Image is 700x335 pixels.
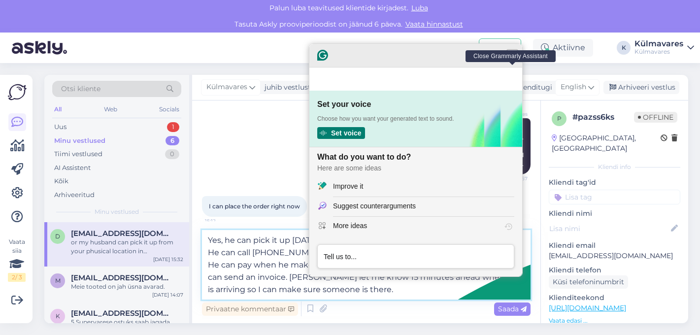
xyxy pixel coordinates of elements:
div: Küsi telefoninumbrit [549,275,628,289]
p: Kliendi telefon [549,265,680,275]
span: Luba [408,3,431,12]
p: Vaata edasi ... [549,316,680,325]
div: # pazss6ks [572,111,634,123]
textarea: To enrich screen reader interactions, please activate Accessibility in Grammarly extension settings [202,230,531,300]
p: Kliendi email [549,240,680,251]
a: [URL][DOMAIN_NAME] [549,303,626,312]
div: Meie tooted on jah üsna avarad. [71,282,183,291]
div: K [617,41,631,55]
div: [DATE] 15:32 [153,256,183,263]
input: Lisa tag [549,190,680,204]
div: Privaatne kommentaar [202,302,298,316]
span: marimix16@gmail.com [71,273,173,282]
p: Kliendi tag'id [549,177,680,188]
span: Otsi kliente [61,84,100,94]
div: Uus [54,122,67,132]
span: m [55,277,61,284]
span: Minu vestlused [95,207,139,216]
span: Külmavares [206,82,247,93]
div: juhib vestlust [261,82,311,93]
p: Kliendi nimi [549,208,680,219]
img: Askly Logo [8,83,27,101]
span: k [56,312,60,320]
span: kristiina@contriber.com [71,309,173,318]
p: [EMAIL_ADDRESS][DOMAIN_NAME] [549,251,680,261]
div: Tiimi vestlused [54,149,102,159]
div: or my husband can pick it up from your phusical location in [GEOGRAPHIC_DATA] [DATE] around lunch. [71,238,183,256]
span: 15:12 [205,217,242,225]
div: 0 [165,149,179,159]
div: Aktiivne [533,39,593,57]
div: Arhiveeri vestlus [603,81,679,94]
p: Klienditeekond [549,293,680,303]
div: 6 [166,136,179,146]
div: AI Assistent [54,163,91,173]
div: Kõik [54,176,68,186]
button: Emailid [479,38,521,57]
div: [DATE] 14:07 [152,291,183,299]
div: Socials [157,103,181,116]
div: All [52,103,64,116]
div: [GEOGRAPHIC_DATA], [GEOGRAPHIC_DATA] [552,133,661,154]
input: Lisa nimi [549,223,669,234]
div: Minu vestlused [54,136,105,146]
div: Kliendi info [549,163,680,171]
span: I can place the order right now [209,202,300,210]
div: Klienditugi [510,82,552,93]
div: Külmavares [634,48,683,56]
a: Vaata hinnastust [402,20,466,29]
div: Proovi tasuta juba täna: [364,42,475,54]
div: 2 / 3 [8,273,26,282]
span: Saada [498,304,527,313]
span: Offline [634,112,677,123]
div: Külmavares [634,40,683,48]
div: 1 [167,122,179,132]
span: danguolesammal@gmail.com [71,229,173,238]
a: KülmavaresKülmavares [634,40,694,56]
span: p [557,115,562,122]
div: Arhiveeritud [54,190,95,200]
div: Web [102,103,119,116]
span: English [561,82,586,93]
span: d [55,233,60,240]
div: Vaata siia [8,237,26,282]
